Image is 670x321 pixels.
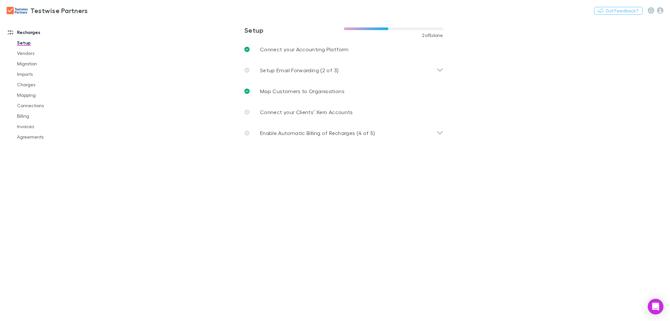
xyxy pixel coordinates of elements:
[648,299,663,314] div: Open Intercom Messenger
[594,7,643,15] button: Got Feedback?
[3,3,92,18] a: Testwise Partners
[10,79,89,90] a: Charges
[10,69,89,79] a: Imports
[260,87,344,95] p: Map Customers to Organisations
[10,111,89,121] a: Billing
[10,121,89,132] a: Invoices
[260,108,353,116] p: Connect your Clients’ Xero Accounts
[10,100,89,111] a: Connections
[10,90,89,100] a: Mapping
[10,38,89,48] a: Setup
[10,59,89,69] a: Migration
[30,7,88,14] h3: Testwise Partners
[239,123,449,144] div: Enable Automatic Billing of Recharges (4 of 5)
[239,102,449,123] a: Connect your Clients’ Xero Accounts
[244,26,344,34] h3: Setup
[260,129,375,137] p: Enable Automatic Billing of Recharges (4 of 5)
[1,27,89,38] a: Recharges
[422,33,443,38] span: 2 of 5 done
[10,48,89,59] a: Vendors
[260,66,339,74] p: Setup Email Forwarding (2 of 3)
[239,81,449,102] a: Map Customers to Organisations
[7,7,28,14] img: Testwise Partners's Logo
[239,60,449,81] div: Setup Email Forwarding (2 of 3)
[260,45,349,53] p: Connect your Accounting Platform
[239,39,449,60] a: Connect your Accounting Platform
[10,132,89,142] a: Agreements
